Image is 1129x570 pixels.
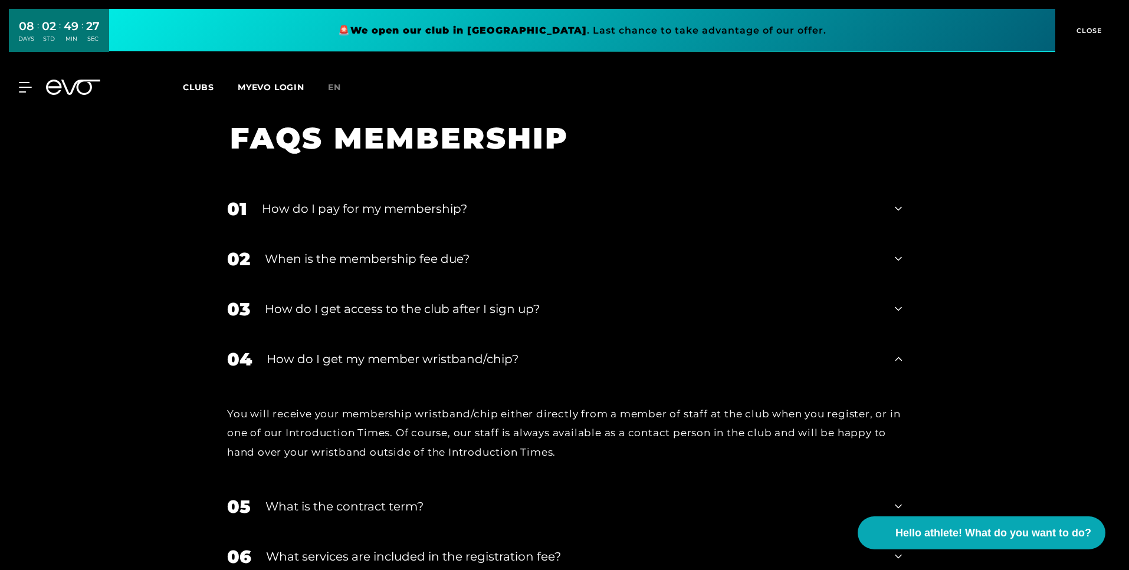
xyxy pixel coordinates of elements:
[227,543,251,570] div: 06
[42,35,56,43] div: STD
[227,404,902,462] div: You will receive your membership wristband/chip either directly from a member of staff at the clu...
[238,82,304,93] a: MYEVO LOGIN
[227,196,247,222] div: 01
[262,200,880,218] div: How do I pay for my membership?
[64,18,78,35] div: 49
[183,81,238,93] a: Clubs
[895,525,1091,541] span: Hello athlete! What do you want to do?
[64,35,78,43] div: MIN
[230,119,884,157] h1: FAQS MEMBERSHIP
[86,18,100,35] div: 27
[86,35,100,43] div: SEC
[328,82,341,93] span: En
[227,246,250,272] div: 02
[328,81,355,94] a: En
[37,19,39,50] div: :
[18,18,34,35] div: 08
[227,346,252,373] div: 04
[183,82,214,93] span: Clubs
[1074,25,1102,36] span: CLOSE
[18,35,34,43] div: DAYS
[227,296,250,322] div: 03
[42,18,56,35] div: 02
[858,516,1105,549] button: Hello athlete! What do you want to do?
[59,19,61,50] div: :
[81,19,83,50] div: :
[265,250,880,268] div: When is the membership fee due?
[265,497,880,515] div: What is the contract term?
[265,300,880,318] div: How do I get access to the club after I sign up?
[227,493,251,520] div: 05
[266,548,880,565] div: What services are included in the registration fee?
[267,350,880,368] div: How do I get my member wristband/chip?
[1055,9,1120,52] button: CLOSE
